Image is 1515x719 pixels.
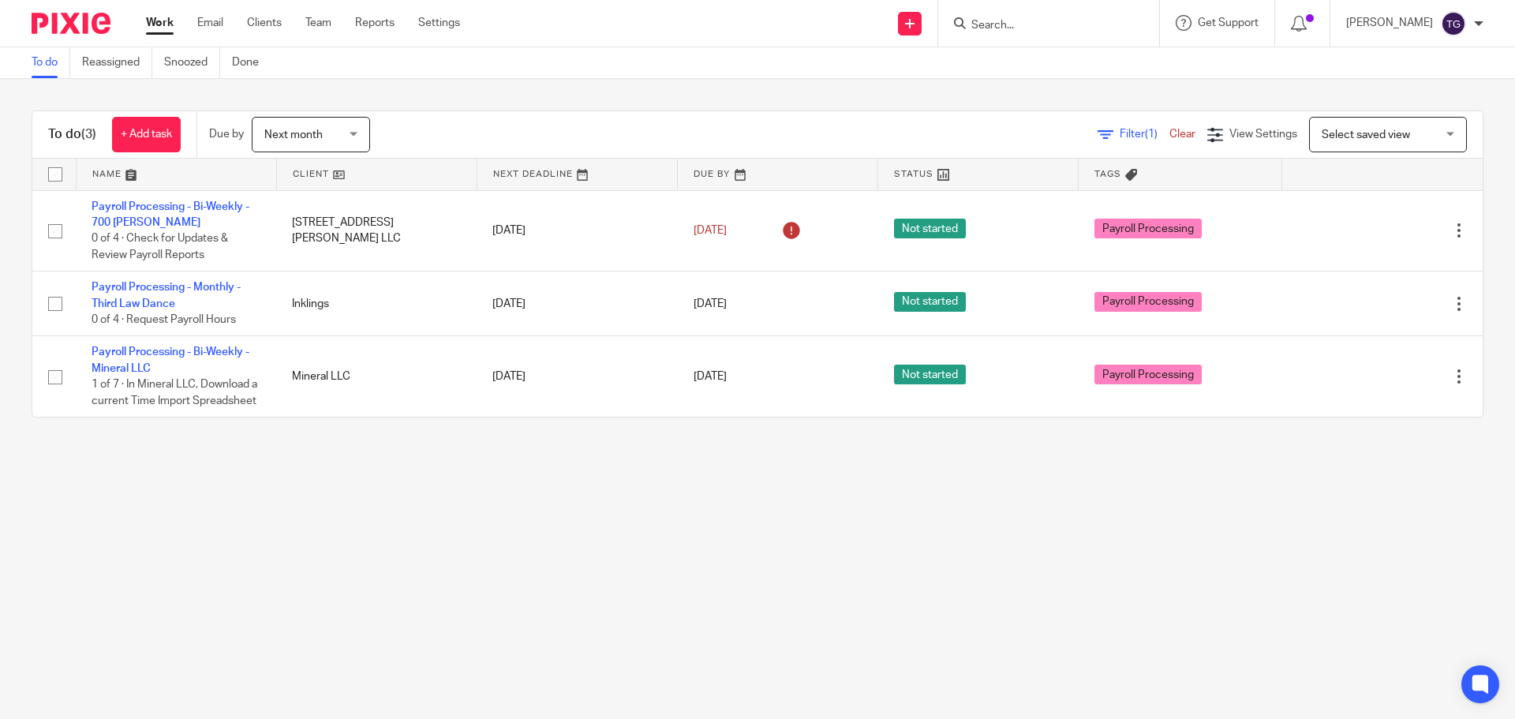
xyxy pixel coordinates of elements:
td: [DATE] [477,271,677,336]
a: Payroll Processing - Monthly - Third Law Dance [92,282,241,309]
span: 1 of 7 · In Mineral LLC, Download a current Time Import Spreadsheet [92,379,257,406]
span: Not started [894,292,966,312]
a: Settings [418,15,460,31]
span: (1) [1145,129,1158,140]
a: Clients [247,15,282,31]
a: Reassigned [82,47,152,78]
h1: To do [48,126,96,143]
span: View Settings [1229,129,1297,140]
span: Filter [1120,129,1169,140]
span: [DATE] [694,371,727,382]
a: Reports [355,15,395,31]
span: Get Support [1198,17,1259,28]
span: (3) [81,128,96,140]
td: [DATE] [477,336,677,417]
span: Payroll Processing [1094,219,1202,238]
a: Payroll Processing - Bi-Weekly - 700 [PERSON_NAME] [92,201,249,228]
a: Snoozed [164,47,220,78]
a: + Add task [112,117,181,152]
span: 0 of 4 · Request Payroll Hours [92,314,236,325]
span: 0 of 4 · Check for Updates & Review Payroll Reports [92,233,228,260]
span: Next month [264,129,323,140]
span: Payroll Processing [1094,292,1202,312]
img: Pixie [32,13,110,34]
span: Payroll Processing [1094,365,1202,384]
img: svg%3E [1441,11,1466,36]
input: Search [970,19,1112,33]
td: Mineral LLC [276,336,477,417]
span: Select saved view [1322,129,1410,140]
td: [DATE] [477,190,677,271]
p: [PERSON_NAME] [1346,15,1433,31]
span: Not started [894,219,966,238]
span: Tags [1094,170,1121,178]
span: Not started [894,365,966,384]
a: Team [305,15,331,31]
span: [DATE] [694,225,727,236]
a: To do [32,47,70,78]
a: Work [146,15,174,31]
td: [STREET_ADDRESS][PERSON_NAME] LLC [276,190,477,271]
a: Clear [1169,129,1195,140]
a: Done [232,47,271,78]
a: Payroll Processing - Bi-Weekly - Mineral LLC [92,346,249,373]
a: Email [197,15,223,31]
td: Inklings [276,271,477,336]
span: [DATE] [694,298,727,309]
p: Due by [209,126,244,142]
